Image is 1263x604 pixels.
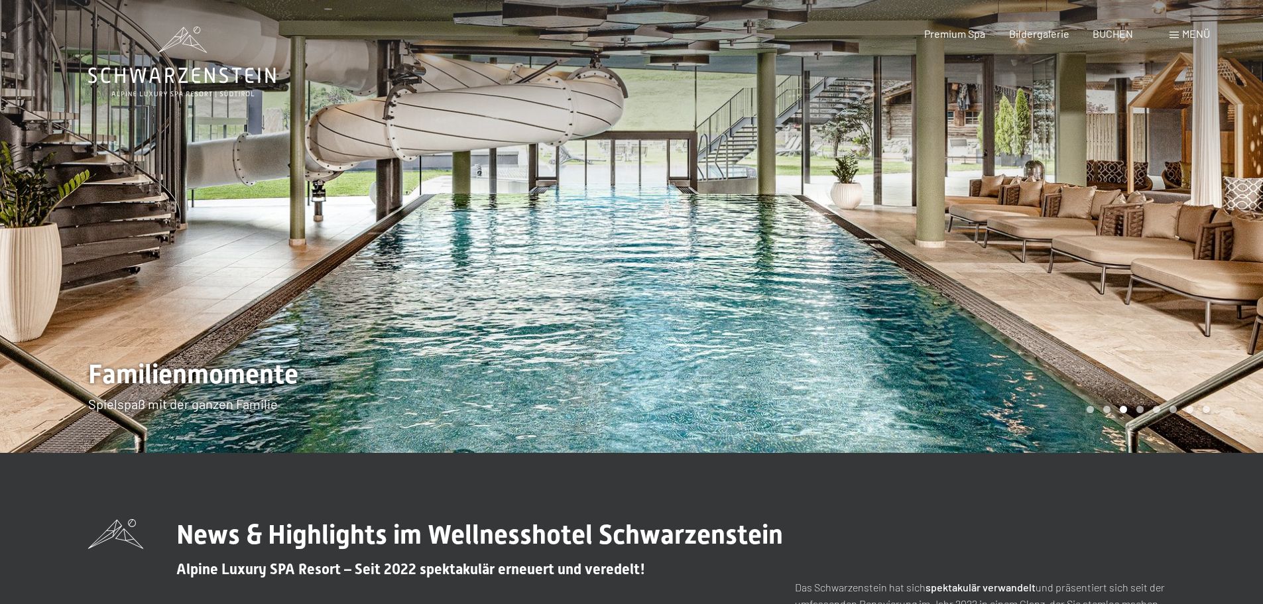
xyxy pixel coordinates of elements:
[176,561,645,577] span: Alpine Luxury SPA Resort – Seit 2022 spektakulär erneuert und veredelt!
[1186,406,1193,413] div: Carousel Page 7
[1120,406,1127,413] div: Carousel Page 3 (Current Slide)
[1170,406,1177,413] div: Carousel Page 6
[1087,406,1094,413] div: Carousel Page 1
[1082,406,1210,413] div: Carousel Pagination
[1093,27,1133,40] a: BUCHEN
[1009,27,1069,40] a: Bildergalerie
[926,581,1036,593] strong: spektakulär verwandelt
[1182,27,1210,40] span: Menü
[1136,406,1144,413] div: Carousel Page 4
[924,27,985,40] a: Premium Spa
[176,519,783,550] span: News & Highlights im Wellnesshotel Schwarzenstein
[1203,406,1210,413] div: Carousel Page 8
[1153,406,1160,413] div: Carousel Page 5
[1103,406,1111,413] div: Carousel Page 2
